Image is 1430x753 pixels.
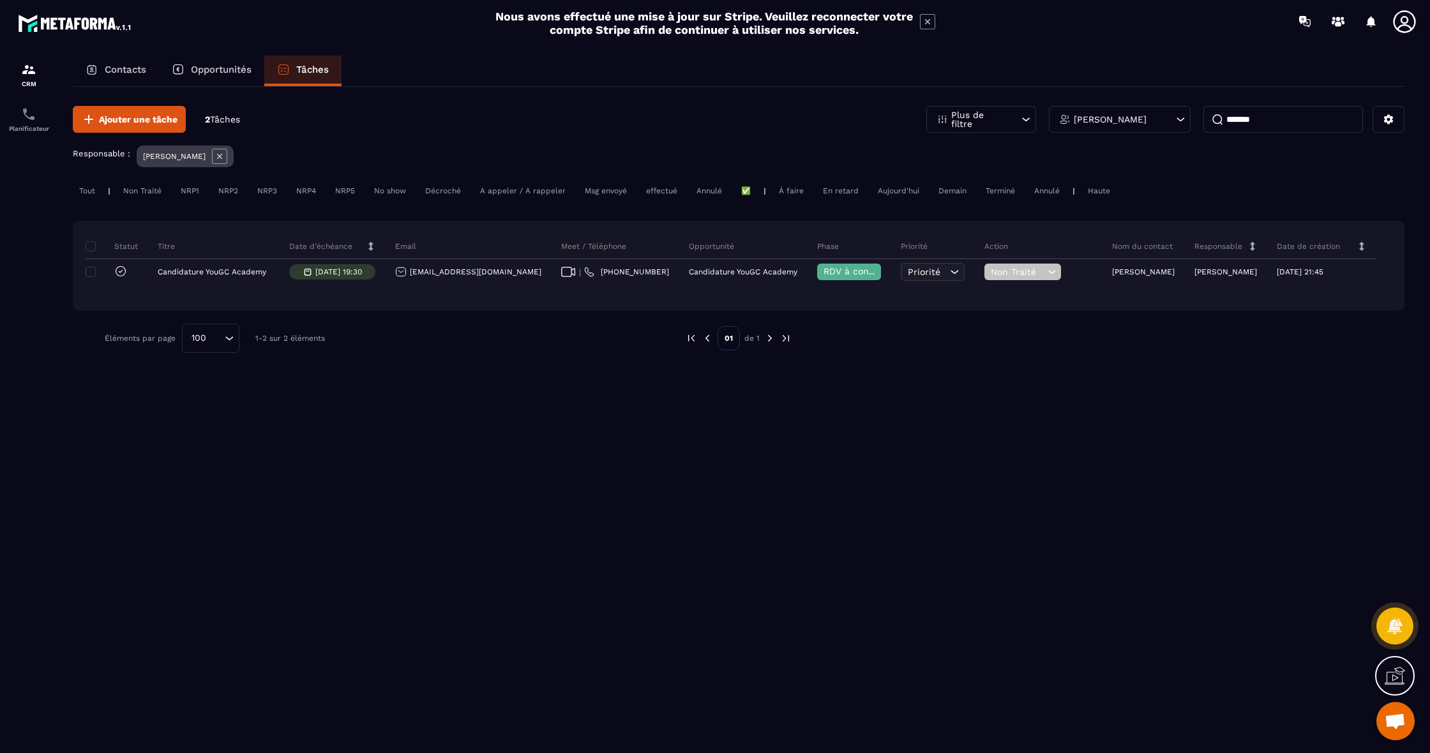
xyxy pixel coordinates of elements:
[901,241,928,251] p: Priorité
[18,11,133,34] img: logo
[951,110,1007,128] p: Plus de filtre
[474,183,572,198] div: A appeler / A rappeler
[419,183,467,198] div: Décroché
[1194,267,1257,276] p: [PERSON_NAME]
[1277,267,1323,276] p: [DATE] 21:45
[690,183,728,198] div: Annulé
[744,333,760,343] p: de 1
[108,186,110,195] p: |
[105,64,146,75] p: Contacts
[702,332,713,344] img: prev
[187,331,211,345] span: 100
[117,183,168,198] div: Non Traité
[817,241,839,251] p: Phase
[817,183,865,198] div: En retard
[289,241,352,251] p: Date d’échéance
[640,183,684,198] div: effectué
[296,64,329,75] p: Tâches
[578,183,633,198] div: Msg envoyé
[174,183,206,198] div: NRP1
[182,324,239,353] div: Search for option
[979,183,1021,198] div: Terminé
[143,152,206,161] p: [PERSON_NAME]
[1081,183,1117,198] div: Haute
[495,10,914,36] h2: Nous avons effectué une mise à jour sur Stripe. Veuillez reconnecter votre compte Stripe afin de ...
[3,125,54,132] p: Planificateur
[1074,115,1147,124] p: [PERSON_NAME]
[99,113,177,126] span: Ajouter une tâche
[315,267,362,276] p: [DATE] 19:30
[73,183,102,198] div: Tout
[73,149,130,158] p: Responsable :
[329,183,361,198] div: NRP5
[991,267,1044,277] span: Non Traité
[3,80,54,87] p: CRM
[251,183,283,198] div: NRP3
[210,114,240,124] span: Tâches
[764,332,776,344] img: next
[780,332,792,344] img: next
[1112,267,1175,276] p: [PERSON_NAME]
[255,334,325,343] p: 1-2 sur 2 éléments
[686,332,697,344] img: prev
[1376,702,1415,740] a: Ouvrir le chat
[1277,241,1340,251] p: Date de création
[3,97,54,142] a: schedulerschedulerPlanificateur
[1028,183,1066,198] div: Annulé
[932,183,973,198] div: Demain
[1194,241,1242,251] p: Responsable
[159,56,264,86] a: Opportunités
[205,114,240,126] p: 2
[584,267,669,277] a: [PHONE_NUMBER]
[73,56,159,86] a: Contacts
[368,183,412,198] div: No show
[395,241,416,251] p: Email
[264,56,342,86] a: Tâches
[689,267,797,276] p: Candidature YouGC Academy
[212,183,245,198] div: NRP2
[158,241,175,251] p: Titre
[871,183,926,198] div: Aujourd'hui
[21,107,36,122] img: scheduler
[984,241,1008,251] p: Action
[561,241,626,251] p: Meet / Téléphone
[735,183,757,198] div: ✅
[73,106,186,133] button: Ajouter une tâche
[772,183,810,198] div: À faire
[718,326,740,350] p: 01
[689,241,734,251] p: Opportunité
[211,331,222,345] input: Search for option
[908,267,940,277] span: Priorité
[3,52,54,97] a: formationformationCRM
[191,64,252,75] p: Opportunités
[105,334,176,343] p: Éléments par page
[290,183,322,198] div: NRP4
[1072,186,1075,195] p: |
[158,267,266,276] p: Candidature YouGC Academy
[579,267,581,277] span: |
[824,266,906,276] span: RDV à confimer ❓
[764,186,766,195] p: |
[21,62,36,77] img: formation
[89,241,138,251] p: Statut
[1112,241,1173,251] p: Nom du contact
